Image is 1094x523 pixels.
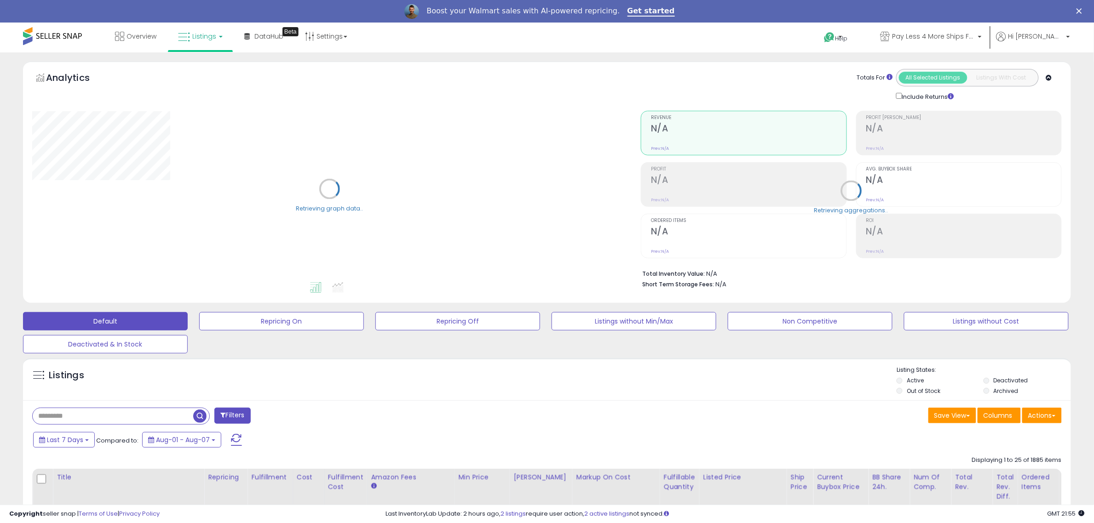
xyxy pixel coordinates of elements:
button: Listings without Min/Max [552,312,716,330]
a: Help [817,25,866,52]
span: Overview [127,32,156,41]
button: All Selected Listings [899,72,967,84]
p: Listing States: [897,366,1071,375]
span: Pay Less 4 More Ships Fast [892,32,975,41]
img: Profile image for Adrian [404,4,419,19]
button: Deactivated & In Stock [23,335,188,353]
button: Listings With Cost [967,72,1036,84]
div: Fulfillment Cost [328,472,363,492]
button: Actions [1022,408,1062,423]
div: Total Rev. [955,472,989,492]
a: Listings [171,23,230,50]
a: Get started [628,6,675,17]
span: 2025-08-15 21:55 GMT [1048,509,1085,518]
div: Totals For [857,74,893,82]
div: Boost your Walmart sales with AI-powered repricing. [426,6,620,16]
a: Overview [108,23,163,50]
label: Out of Stock [907,387,940,395]
a: DataHub [237,23,290,50]
div: Close [1077,8,1086,14]
div: Retrieving aggregations.. [814,207,888,215]
label: Archived [994,387,1019,395]
div: Title [57,472,200,482]
a: Hi [PERSON_NAME] [996,32,1070,52]
button: Default [23,312,188,330]
span: Hi [PERSON_NAME] [1008,32,1064,41]
a: 2 listings [501,509,526,518]
small: Amazon Fees. [371,482,377,490]
a: Settings [298,23,354,50]
div: Listed Price [703,472,783,482]
div: Displaying 1 to 25 of 1885 items [972,456,1062,465]
th: The percentage added to the cost of goods (COGS) that forms the calculator for Min & Max prices. [572,469,660,505]
label: Deactivated [994,376,1028,384]
div: [PERSON_NAME] [514,472,569,482]
button: Save View [928,408,976,423]
span: Aug-01 - Aug-07 [156,435,210,444]
h5: Listings [49,369,84,382]
div: BB Share 24h. [872,472,906,492]
h5: Analytics [46,71,108,86]
strong: Copyright [9,509,43,518]
div: Fulfillment [251,472,288,482]
div: Total Rev. Diff. [996,472,1014,501]
a: 2 active listings [584,509,629,518]
a: Pay Less 4 More Ships Fast [874,23,989,52]
button: Repricing On [199,312,364,330]
div: Min Price [459,472,506,482]
span: Columns [984,411,1013,420]
button: Repricing Off [375,312,540,330]
div: Include Returns [889,91,965,102]
div: Cost [297,472,320,482]
div: Retrieving graph data.. [296,205,363,213]
div: Repricing [208,472,243,482]
div: Markup on Cost [576,472,656,482]
div: Ship Price [791,472,809,492]
div: Last InventoryLab Update: 2 hours ago, require user action, not synced. [386,510,1085,518]
a: Terms of Use [79,509,118,518]
i: Get Help [824,32,835,43]
button: Filters [214,408,250,424]
div: Current Buybox Price [817,472,864,492]
div: seller snap | | [9,510,160,518]
span: Last 7 Days [47,435,83,444]
button: Columns [978,408,1021,423]
button: Listings without Cost [904,312,1069,330]
div: Num of Comp. [914,472,947,492]
div: Ordered Items [1022,472,1055,492]
span: DataHub [254,32,283,41]
label: Active [907,376,924,384]
span: Help [835,35,848,43]
div: Amazon Fees [371,472,451,482]
div: Fulfillable Quantity [664,472,696,492]
button: Last 7 Days [33,432,95,448]
a: Privacy Policy [119,509,160,518]
span: Listings [192,32,216,41]
div: Tooltip anchor [282,27,299,36]
button: Aug-01 - Aug-07 [142,432,221,448]
button: Non Competitive [728,312,892,330]
span: Compared to: [96,436,138,445]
